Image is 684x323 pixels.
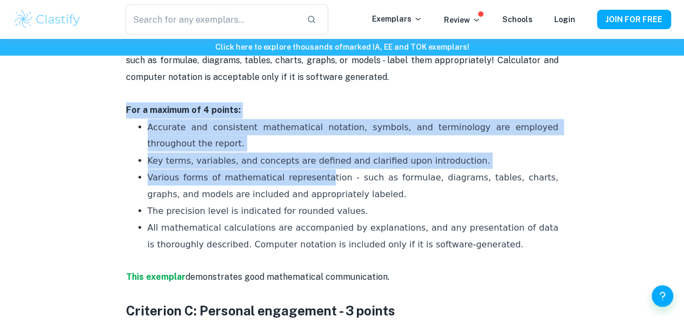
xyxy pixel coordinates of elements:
[554,15,575,24] a: Login
[148,222,561,248] span: All mathematical calculations are accompanied by explanations, and any presentation of data is th...
[126,105,241,115] strong: For a maximum of 4 points:
[126,271,185,281] a: This exemplar
[444,14,481,26] p: Review
[125,4,298,35] input: Search for any exemplars...
[126,6,561,82] span: To score high from this criterion you must use appropriate mathematical language including notati...
[502,15,533,24] a: Schools
[126,302,395,318] strong: Criterion C: Personal engagement - 3 points
[597,10,671,29] button: JOIN FOR FREE
[148,172,561,198] span: Various forms of mathematical representation - such as formulae, diagrams, tables, charts, graphs...
[148,205,368,216] span: The precision level is indicated for rounded values.
[2,41,682,53] h6: Click here to explore thousands of marked IA, EE and TOK exemplars !
[148,122,561,148] span: Accurate and consistent mathematical notation, symbols, and terminology are employed throughout t...
[652,285,673,307] button: Help and Feedback
[185,271,389,281] span: demonstrates good mathematical communication.
[13,9,82,30] img: Clastify logo
[148,155,490,165] span: Key terms, variables, and concepts are defined and clarified upon introduction.
[372,13,422,25] p: Exemplars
